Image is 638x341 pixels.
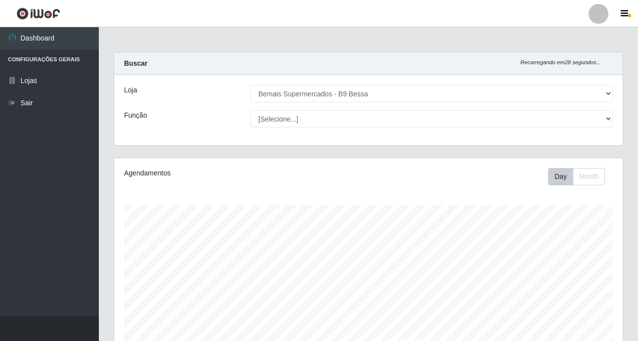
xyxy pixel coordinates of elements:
[548,168,613,185] div: Toolbar with button groups
[124,85,137,95] label: Loja
[124,168,319,178] div: Agendamentos
[520,59,601,65] i: Recarregando em 28 segundos...
[548,168,573,185] button: Day
[124,110,147,121] label: Função
[16,7,60,20] img: CoreUI Logo
[548,168,605,185] div: First group
[124,59,147,67] strong: Buscar
[573,168,605,185] button: Month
